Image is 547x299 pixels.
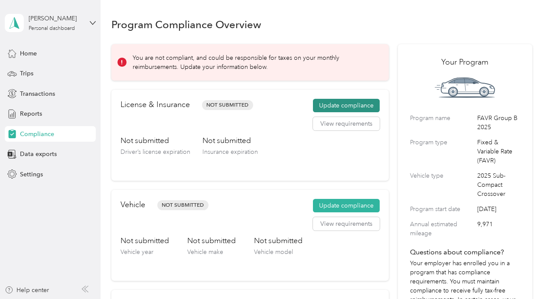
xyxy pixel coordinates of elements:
[254,235,303,246] h3: Not submitted
[120,135,190,146] h3: Not submitted
[20,170,43,179] span: Settings
[187,248,223,256] span: Vehicle make
[29,14,83,23] div: [PERSON_NAME]
[410,56,520,68] h2: Your Program
[120,199,145,211] h2: Vehicle
[120,99,190,110] h2: License & Insurance
[313,99,380,113] button: Update compliance
[410,171,474,198] label: Vehicle type
[477,220,520,238] span: 9,971
[20,89,55,98] span: Transactions
[254,248,293,256] span: Vehicle model
[202,100,253,110] span: Not Submitted
[120,248,153,256] span: Vehicle year
[20,69,33,78] span: Trips
[120,148,190,156] span: Driver’s license expiration
[29,26,75,31] div: Personal dashboard
[410,138,474,165] label: Program type
[477,171,520,198] span: 2025 Sub-Compact Crossover
[410,205,474,214] label: Program start date
[410,114,474,132] label: Program name
[410,220,474,238] label: Annual estimated mileage
[202,135,258,146] h3: Not submitted
[20,49,37,58] span: Home
[5,286,49,295] button: Help center
[410,247,520,257] h4: Questions about compliance?
[202,148,258,156] span: Insurance expiration
[20,130,54,139] span: Compliance
[477,114,520,132] span: FAVR Group B 2025
[111,20,261,29] h1: Program Compliance Overview
[313,199,380,213] button: Update compliance
[20,149,57,159] span: Data exports
[477,138,520,165] span: Fixed & Variable Rate (FAVR)
[313,217,380,231] button: View requirements
[20,109,42,118] span: Reports
[120,235,169,246] h3: Not submitted
[157,200,208,210] span: Not Submitted
[187,235,236,246] h3: Not submitted
[133,53,377,71] p: You are not compliant, and could be responsible for taxes on your monthly reimbursements. Update ...
[498,250,547,299] iframe: Everlance-gr Chat Button Frame
[477,205,520,214] span: [DATE]
[313,117,380,131] button: View requirements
